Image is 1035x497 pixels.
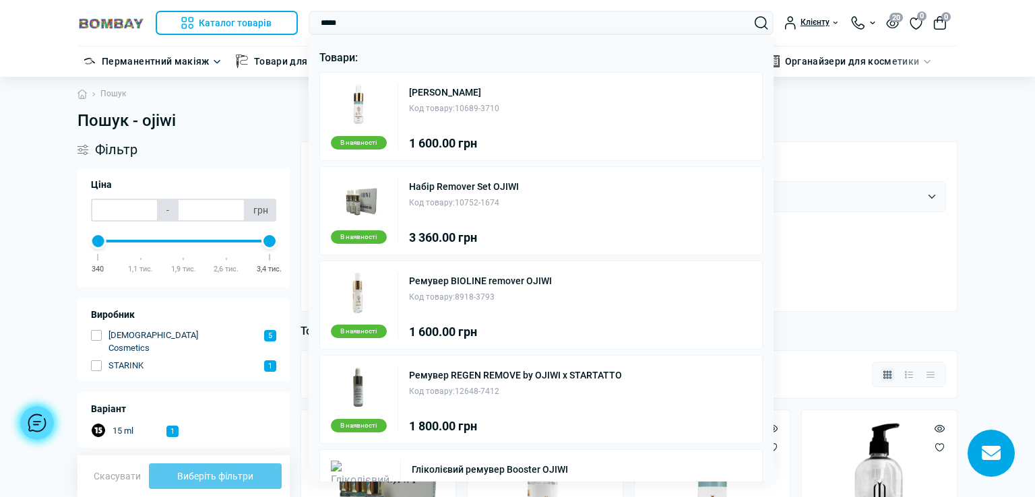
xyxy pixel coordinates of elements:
[409,326,552,338] div: 1 600.00 грн
[77,17,145,30] img: BOMBAY
[409,88,481,97] a: [PERSON_NAME]
[409,292,455,302] span: Код товару:
[409,420,622,432] div: 1 800.00 грн
[331,230,387,244] div: В наявності
[338,84,379,125] img: Гель OsmoDerm OJIWI
[941,12,951,22] span: 0
[409,387,455,396] span: Код товару:
[412,481,458,490] span: Код товару:
[319,49,763,67] p: Товари:
[331,136,387,150] div: В наявності
[889,13,903,22] span: 20
[910,15,922,30] a: 0
[156,11,298,35] button: Каталог товарів
[409,291,552,304] div: 8918-3793
[412,479,568,492] div: 10798-7290
[409,232,519,244] div: 3 360.00 грн
[409,137,499,150] div: 1 600.00 грн
[338,366,379,408] img: Ремувер REGEN REMOVE by OJIWI x STARTATTO
[412,465,568,474] a: Гліколієвий ремувер Booster OJIWI
[755,16,768,30] button: Search
[409,276,552,286] a: Ремувер BIOLINE remover OJIWI
[886,17,899,28] button: 20
[409,102,499,115] div: 10689-3710
[933,16,947,30] button: 0
[338,272,379,314] img: Ремувер BIOLINE remover OJIWI
[83,55,96,68] img: Перманентний макіяж
[331,325,387,338] div: В наявності
[409,197,519,209] div: 10752-1674
[409,182,519,191] a: Набір Remover Set OJIWI
[409,104,455,113] span: Код товару:
[254,54,330,69] a: Товари для тату
[235,55,249,68] img: Товари для тату
[338,178,379,220] img: Набір Remover Set OJIWI
[409,198,455,207] span: Код товару:
[409,385,622,398] div: 12648-7412
[331,419,387,432] div: В наявності
[409,370,622,380] a: Ремувер REGEN REMOVE by OJIWI x STARTATTO
[785,54,920,69] a: Органайзери для косметики
[102,54,210,69] a: Перманентний макіяж
[917,11,927,21] span: 0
